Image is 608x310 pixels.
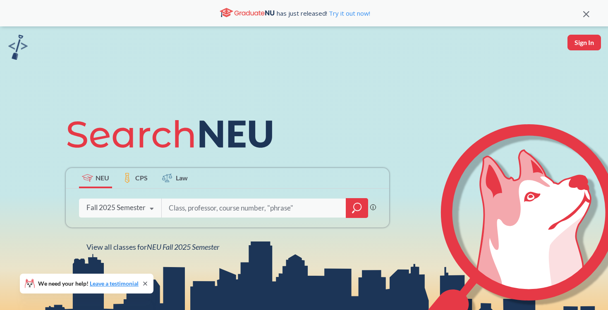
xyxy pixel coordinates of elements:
[8,35,28,60] img: sandbox logo
[277,9,370,18] span: has just released!
[96,173,109,182] span: NEU
[86,203,146,212] div: Fall 2025 Semester
[176,173,188,182] span: Law
[346,198,368,218] div: magnifying glass
[567,35,601,50] button: Sign In
[8,35,28,62] a: sandbox logo
[352,202,362,214] svg: magnifying glass
[135,173,148,182] span: CPS
[147,242,219,251] span: NEU Fall 2025 Semester
[90,280,139,287] a: Leave a testimonial
[38,281,139,286] span: We need your help!
[168,199,340,217] input: Class, professor, course number, "phrase"
[327,9,370,17] a: Try it out now!
[86,242,219,251] span: View all classes for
